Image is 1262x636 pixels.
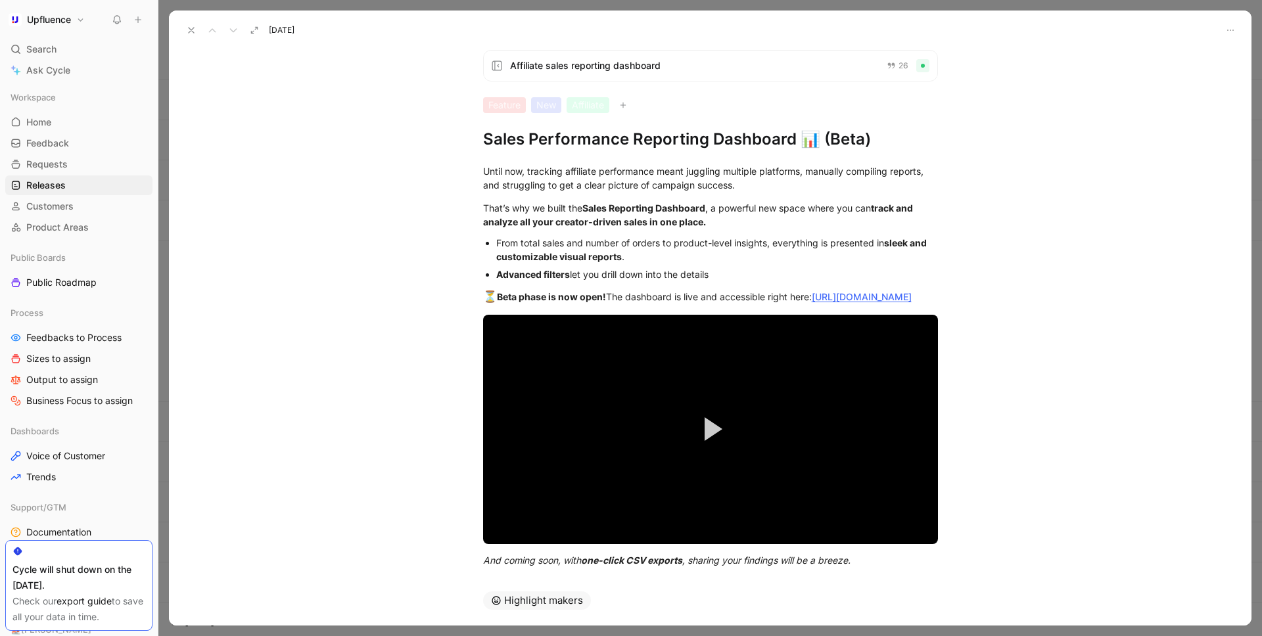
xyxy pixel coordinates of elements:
div: Dashboards [5,421,152,441]
a: [URL][DOMAIN_NAME] [812,291,912,302]
span: [DATE] [269,25,294,35]
div: Affiliate [567,97,609,113]
span: Customers [26,200,74,213]
div: let you drill down into the details [496,267,938,281]
a: Public Roadmap [5,273,152,292]
button: Play Video [681,399,740,459]
a: Voice of Customer [5,446,152,466]
div: Support/GTM [5,497,152,517]
div: Video Player [483,315,938,545]
button: UpfluenceUpfluence [5,11,88,29]
div: Cycle will shut down on the [DATE]. [12,562,145,593]
span: Requests [26,158,68,171]
span: Trends [26,470,56,484]
em: And coming soon, with [483,555,581,566]
div: Check our to save all your data in time. [12,593,145,625]
span: Business Focus to assign [26,394,133,407]
div: Public BoardsPublic Roadmap [5,248,152,292]
button: Highlight makers [483,591,591,610]
div: Until now, tracking affiliate performance meant juggling multiple platforms, manually compiling r... [483,164,938,192]
span: Home [26,116,51,129]
a: Ask Cycle [5,60,152,80]
span: Documentation [26,526,91,539]
a: Output to assign [5,370,152,390]
span: Search [26,41,57,57]
a: Business Focus to assign [5,391,152,411]
div: Feature [483,97,526,113]
span: Ask Cycle [26,62,70,78]
h1: Upfluence [27,14,71,26]
span: Process [11,306,43,319]
div: ProcessFeedbacks to ProcessSizes to assignOutput to assignBusiness Focus to assign [5,303,152,411]
span: Public Roadmap [26,276,97,289]
span: Feedback [26,137,69,150]
em: one-click CSV exports [581,555,682,566]
div: Support/GTMDocumentationGo-to-MarketFeedback from support [5,497,152,584]
a: Product Areas [5,217,152,237]
span: Dashboards [11,424,59,438]
span: Workspace [11,91,56,104]
a: Sizes to assign [5,349,152,369]
span: ⏳ [483,290,497,303]
a: Requests [5,154,152,174]
strong: Beta phase is now open! [497,291,606,302]
em: , sharing your findings will be a breeze. [682,555,851,566]
div: Search [5,39,152,59]
span: Voice of Customer [26,449,105,463]
div: Workspace [5,87,152,107]
button: 26 [884,58,911,73]
div: Public Boards [5,248,152,267]
span: Support/GTM [11,501,66,514]
span: Public Boards [11,251,66,264]
div: That’s why we built the , a powerful new space where you can [483,201,938,229]
strong: Advanced filters [496,269,570,280]
a: Customers [5,196,152,216]
h1: Sales Performance Reporting Dashboard 📊 (Beta) [483,129,938,150]
a: Feedback [5,133,152,153]
div: FeatureNewAffiliate [483,97,938,113]
div: From total sales and number of orders to product-level insights, everything is presented in . [496,236,938,263]
a: Home [5,112,152,132]
a: Releases [5,175,152,195]
span: 26 [899,62,908,70]
div: The dashboard is live and accessible right here: [483,288,938,306]
a: Documentation [5,522,152,542]
span: Releases [26,179,66,192]
a: Trends [5,467,152,487]
strong: Sales Reporting Dashboard [582,202,705,214]
span: Product Areas [26,221,89,234]
a: export guide [57,595,112,606]
div: New [531,97,561,113]
span: Affiliate sales reporting dashboard [510,58,876,74]
div: Process [5,303,152,323]
a: Feedbacks to Process [5,328,152,348]
span: Sizes to assign [26,352,91,365]
img: Upfluence [9,13,22,26]
div: DashboardsVoice of CustomerTrends [5,421,152,487]
span: Feedbacks to Process [26,331,122,344]
span: Output to assign [26,373,98,386]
